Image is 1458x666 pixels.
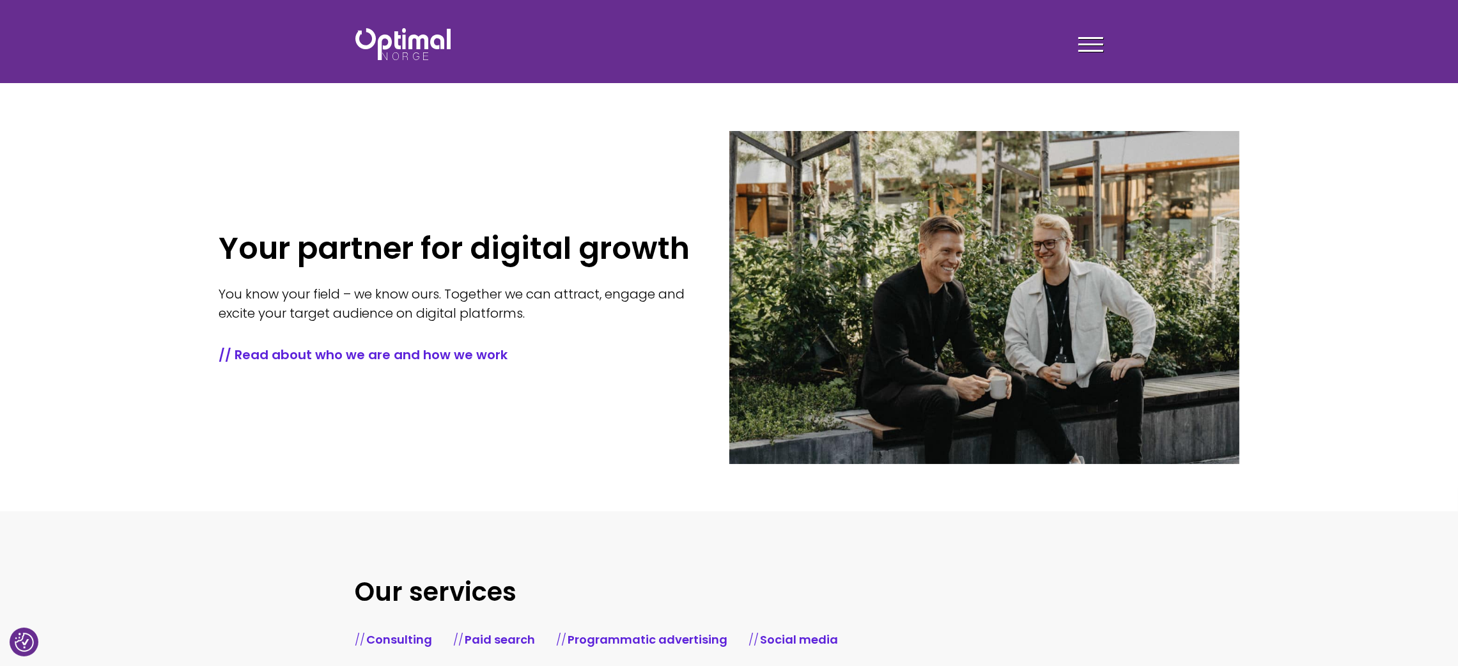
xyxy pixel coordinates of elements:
[219,346,690,364] a: // Read about who we are and how we work
[15,633,34,652] img: Revisit consent button
[219,346,508,364] font: // Read about who we are and how we work
[367,631,433,647] a: Consulting
[219,285,685,322] font: You know your field – we know ours. Together we can attract, engage and excite your target audien...
[15,633,34,652] button: Consent Preferences
[568,631,728,647] a: Programmatic advertising
[465,631,536,647] a: Paid search
[761,631,839,647] a: Social media
[355,574,517,610] font: Our services
[219,227,690,270] font: Your partner for digital growth
[355,28,451,60] img: Optimal Norway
